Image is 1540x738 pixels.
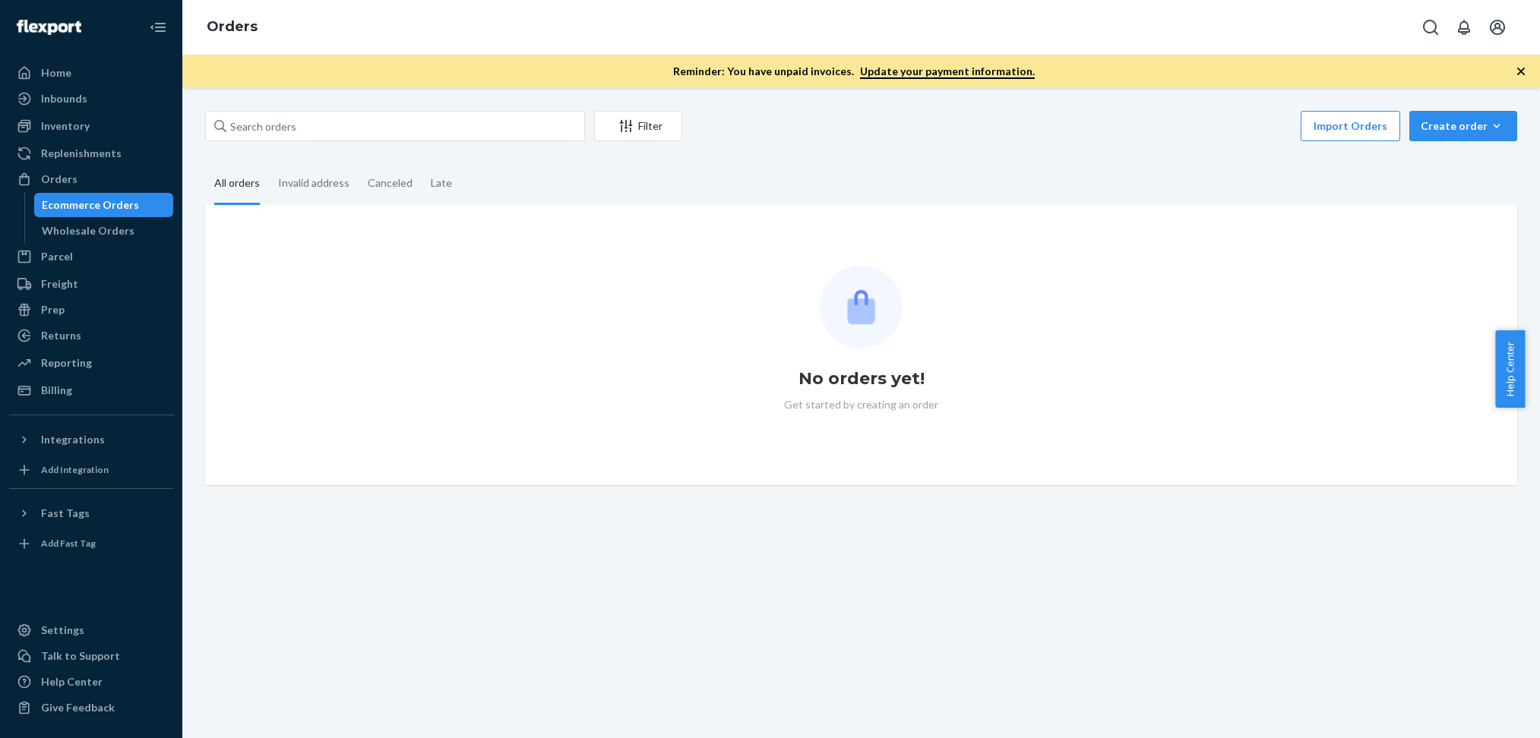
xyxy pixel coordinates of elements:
div: Returns [41,328,81,343]
div: Home [41,65,71,80]
a: Billing [9,378,173,402]
div: Replenishments [41,146,122,161]
div: Canceled [368,163,413,203]
a: Ecommerce Orders [34,193,174,217]
div: Invalid address [278,163,349,203]
p: Get started by creating an order [784,397,938,412]
a: Add Fast Tag [9,531,173,556]
input: Search orders [205,111,585,141]
a: Update your payment information. [860,65,1035,79]
div: Inventory [41,118,90,134]
div: Fast Tags [41,506,90,521]
div: Ecommerce Orders [42,197,139,213]
a: Settings [9,618,173,642]
div: Filter [595,118,681,134]
button: Open account menu [1482,12,1513,43]
div: Freight [41,276,78,292]
button: Integrations [9,427,173,452]
div: Add Fast Tag [41,537,96,550]
button: Fast Tags [9,501,173,525]
a: Parcel [9,244,173,269]
div: Parcel [41,249,73,264]
button: Filter [594,111,682,141]
p: Reminder: You have unpaid invoices. [673,64,1035,79]
div: Orders [41,172,77,187]
a: Orders [207,18,258,35]
a: Talk to Support [9,644,173,668]
div: Late [431,163,452,203]
div: Billing [41,383,72,398]
ol: breadcrumbs [194,5,270,49]
a: Add Integration [9,458,173,482]
a: Freight [9,272,173,296]
div: Prep [41,302,65,317]
div: All orders [214,163,260,205]
div: Help Center [41,674,103,689]
button: Open Search Box [1415,12,1446,43]
div: Inbounds [41,91,87,106]
div: Reporting [41,355,92,371]
button: Create order [1409,111,1517,141]
div: Settings [41,623,84,638]
a: Orders [9,167,173,191]
div: Add Integration [41,463,109,476]
button: Import Orders [1301,111,1400,141]
button: Close Navigation [143,12,173,43]
a: Help Center [9,670,173,694]
a: Returns [9,323,173,348]
a: Home [9,61,173,85]
a: Inventory [9,114,173,138]
a: Replenishments [9,141,173,166]
div: Create order [1421,118,1506,134]
div: Integrations [41,432,105,447]
button: Give Feedback [9,695,173,720]
button: Help Center [1495,330,1525,408]
img: Empty list [820,266,903,348]
a: Reporting [9,351,173,375]
a: Inbounds [9,87,173,111]
a: Prep [9,298,173,322]
h1: No orders yet! [798,367,925,391]
button: Open notifications [1449,12,1479,43]
div: Give Feedback [41,700,115,715]
div: Talk to Support [41,648,120,664]
img: Flexport logo [17,20,81,35]
a: Wholesale Orders [34,219,174,243]
div: Wholesale Orders [42,223,134,238]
